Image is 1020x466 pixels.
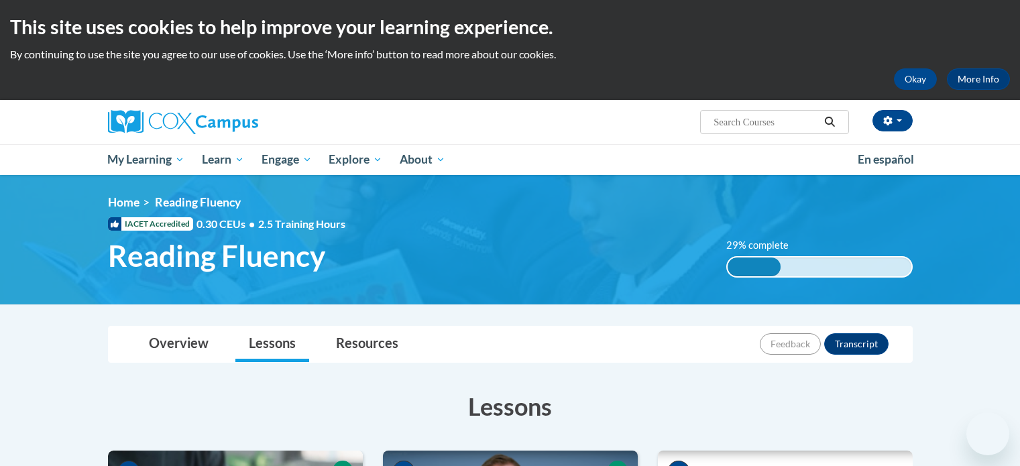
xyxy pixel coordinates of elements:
iframe: Button to launch messaging window [966,412,1009,455]
span: IACET Accredited [108,217,193,231]
span: My Learning [107,152,184,168]
label: 29% complete [726,238,803,253]
a: Lessons [235,327,309,362]
a: Learn [193,144,253,175]
span: 0.30 CEUs [196,217,258,231]
span: Engage [262,152,312,168]
a: Explore [320,144,391,175]
a: My Learning [99,144,194,175]
a: About [391,144,454,175]
input: Search Courses [712,114,819,130]
a: Engage [253,144,321,175]
a: Resources [323,327,412,362]
img: Cox Campus [108,110,258,134]
span: • [249,217,255,230]
span: Explore [329,152,382,168]
button: Transcript [824,333,889,355]
span: En español [858,152,914,166]
p: By continuing to use the site you agree to our use of cookies. Use the ‘More info’ button to read... [10,47,1010,62]
a: En español [849,145,923,174]
h2: This site uses cookies to help improve your learning experience. [10,13,1010,40]
button: Account Settings [872,110,913,131]
span: Reading Fluency [155,195,241,209]
a: Overview [135,327,222,362]
h3: Lessons [108,390,913,423]
span: 2.5 Training Hours [258,217,345,230]
button: Feedback [760,333,821,355]
div: 29% complete [728,257,781,276]
button: Okay [894,68,937,90]
a: Home [108,195,139,209]
a: More Info [947,68,1010,90]
span: Reading Fluency [108,238,325,274]
button: Search [819,114,840,130]
span: About [400,152,445,168]
a: Cox Campus [108,110,363,134]
span: Learn [202,152,244,168]
div: Main menu [88,144,933,175]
